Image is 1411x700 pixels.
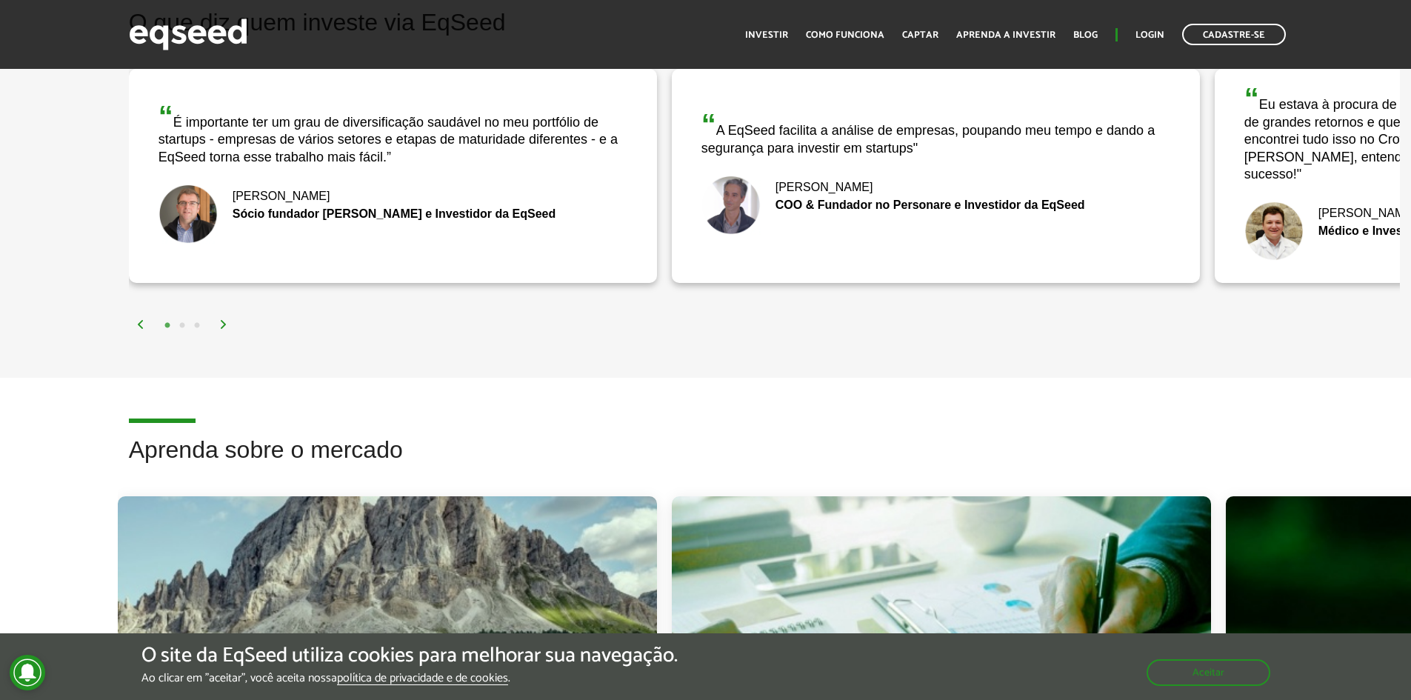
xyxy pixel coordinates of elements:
span: “ [1244,82,1259,115]
span: “ [701,108,716,141]
div: [PERSON_NAME] [159,190,627,202]
img: EqSeed [129,15,247,54]
button: 3 of 2 [190,319,204,333]
a: Investir [745,30,788,40]
button: 1 of 2 [160,319,175,333]
a: política de privacidade e de cookies [337,673,508,685]
button: Aceitar [1147,659,1270,686]
a: Captar [902,30,938,40]
a: Login [1135,30,1164,40]
img: arrow%20left.svg [136,320,145,329]
div: [PERSON_NAME] [701,181,1170,193]
img: Fernando De Marco [1244,201,1304,261]
img: Bruno Rodrigues [701,176,761,235]
a: Cadastre-se [1182,24,1286,45]
button: 2 of 2 [175,319,190,333]
a: Como funciona [806,30,884,40]
h5: O site da EqSeed utiliza cookies para melhorar sua navegação. [141,644,678,667]
div: COO & Fundador no Personare e Investidor da EqSeed [701,199,1170,211]
img: arrow%20right.svg [219,320,228,329]
span: “ [159,100,173,133]
div: A EqSeed facilita a análise de empresas, poupando meu tempo e dando a segurança para investir em ... [701,110,1170,157]
h2: Aprenda sobre o mercado [129,437,1400,485]
a: Aprenda a investir [956,30,1055,40]
div: Sócio fundador [PERSON_NAME] e Investidor da EqSeed [159,208,627,220]
div: É importante ter um grau de diversificação saudável no meu portfólio de startups - empresas de vá... [159,101,627,166]
p: Ao clicar em "aceitar", você aceita nossa . [141,671,678,685]
img: Nick Johnston [159,184,218,244]
a: Blog [1073,30,1098,40]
